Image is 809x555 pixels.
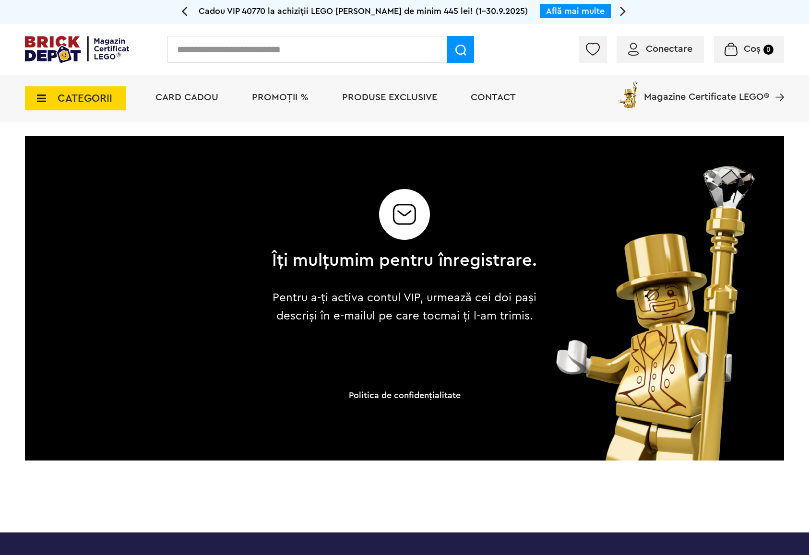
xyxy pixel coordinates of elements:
small: 0 [763,45,773,55]
span: Magazine Certificate LEGO® [644,80,769,102]
span: Conectare [646,44,692,54]
a: Află mai multe [546,7,605,15]
span: Coș [744,44,761,54]
a: Politica de confidenţialitate [349,391,461,400]
span: Cadou VIP 40770 la achiziții LEGO [PERSON_NAME] de minim 445 lei! (1-30.9.2025) [199,7,528,15]
a: PROMOȚII % [252,93,309,102]
a: Card Cadou [155,93,218,102]
p: Pentru a-ți activa contul VIP, urmează cei doi pași descriși în e-mailul pe care tocmai ți l-am t... [265,289,545,325]
span: CATEGORII [58,93,112,104]
a: Conectare [628,44,692,54]
a: Produse exclusive [342,93,437,102]
h2: Îți mulțumim pentru înregistrare. [272,251,537,270]
a: Magazine Certificate LEGO® [769,80,784,89]
a: Contact [471,93,516,102]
